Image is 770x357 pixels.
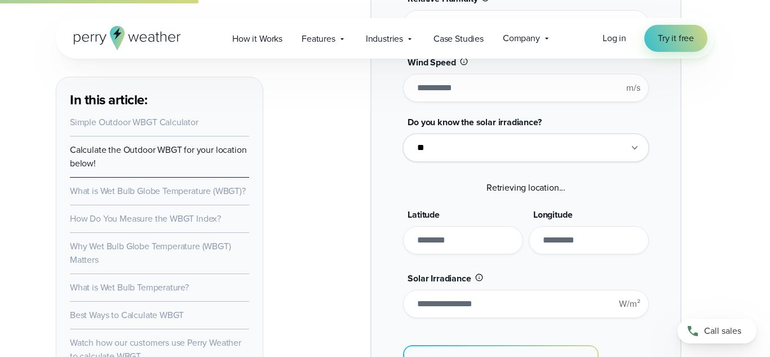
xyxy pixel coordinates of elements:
span: Longitude [533,208,572,221]
a: Why Wet Bulb Globe Temperature (WBGT) Matters [70,240,231,266]
a: What is Wet Bulb Globe Temperature (WBGT)? [70,184,246,197]
span: Try it free [658,32,694,45]
a: Call sales [678,319,756,343]
a: How it Works [223,27,292,50]
a: Try it free [644,25,707,52]
a: Calculate the Outdoor WBGT for your location below! [70,143,246,170]
span: Solar Irradiance [408,272,471,285]
span: Do you know the solar irradiance? [408,116,541,129]
span: Company [503,32,540,45]
a: What is Wet Bulb Temperature? [70,281,189,294]
span: Features [302,32,335,46]
a: How Do You Measure the WBGT Index? [70,212,221,225]
span: Latitude [408,208,440,221]
a: Case Studies [424,27,493,50]
span: Retrieving location... [486,181,565,194]
span: Call sales [704,324,741,338]
span: How it Works [232,32,282,46]
span: Case Studies [433,32,484,46]
a: Simple Outdoor WBGT Calculator [70,116,198,129]
span: Wind Speed [408,56,455,69]
h3: In this article: [70,91,249,109]
a: Log in [603,32,626,45]
span: Industries [366,32,403,46]
a: Best Ways to Calculate WBGT [70,308,184,321]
